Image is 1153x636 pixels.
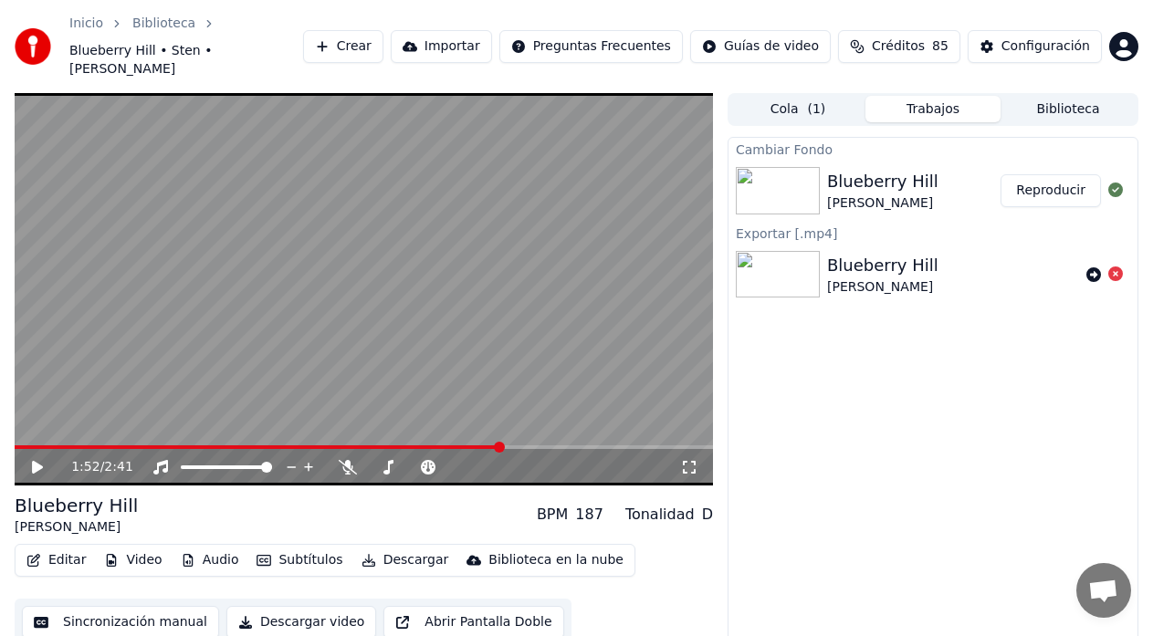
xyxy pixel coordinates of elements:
[69,15,103,33] a: Inicio
[69,15,303,78] nav: breadcrumb
[1076,563,1131,618] div: Öppna chatt
[15,28,51,65] img: youka
[488,551,624,569] div: Biblioteca en la nube
[575,504,603,526] div: 187
[249,547,350,573] button: Subtítulos
[807,100,825,119] span: ( 1 )
[132,15,195,33] a: Biblioteca
[702,504,713,526] div: D
[1001,96,1136,122] button: Biblioteca
[499,30,683,63] button: Preguntas Frecuentes
[303,30,383,63] button: Crear
[827,169,938,194] div: Blueberry Hill
[19,547,93,573] button: Editar
[968,30,1102,63] button: Configuración
[354,547,456,573] button: Descargar
[872,37,925,56] span: Créditos
[15,518,138,537] div: [PERSON_NAME]
[97,547,169,573] button: Video
[827,253,938,278] div: Blueberry Hill
[1001,174,1101,207] button: Reproducir
[173,547,246,573] button: Audio
[71,458,115,476] div: /
[391,30,492,63] button: Importar
[728,138,1137,160] div: Cambiar Fondo
[15,493,138,518] div: Blueberry Hill
[865,96,1001,122] button: Trabajos
[728,222,1137,244] div: Exportar [.mp4]
[827,278,938,297] div: [PERSON_NAME]
[71,458,100,476] span: 1:52
[730,96,865,122] button: Cola
[69,42,303,78] span: Blueberry Hill • Sten • [PERSON_NAME]
[932,37,949,56] span: 85
[827,194,938,213] div: [PERSON_NAME]
[690,30,831,63] button: Guías de video
[838,30,960,63] button: Créditos85
[104,458,132,476] span: 2:41
[537,504,568,526] div: BPM
[1001,37,1090,56] div: Configuración
[625,504,695,526] div: Tonalidad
